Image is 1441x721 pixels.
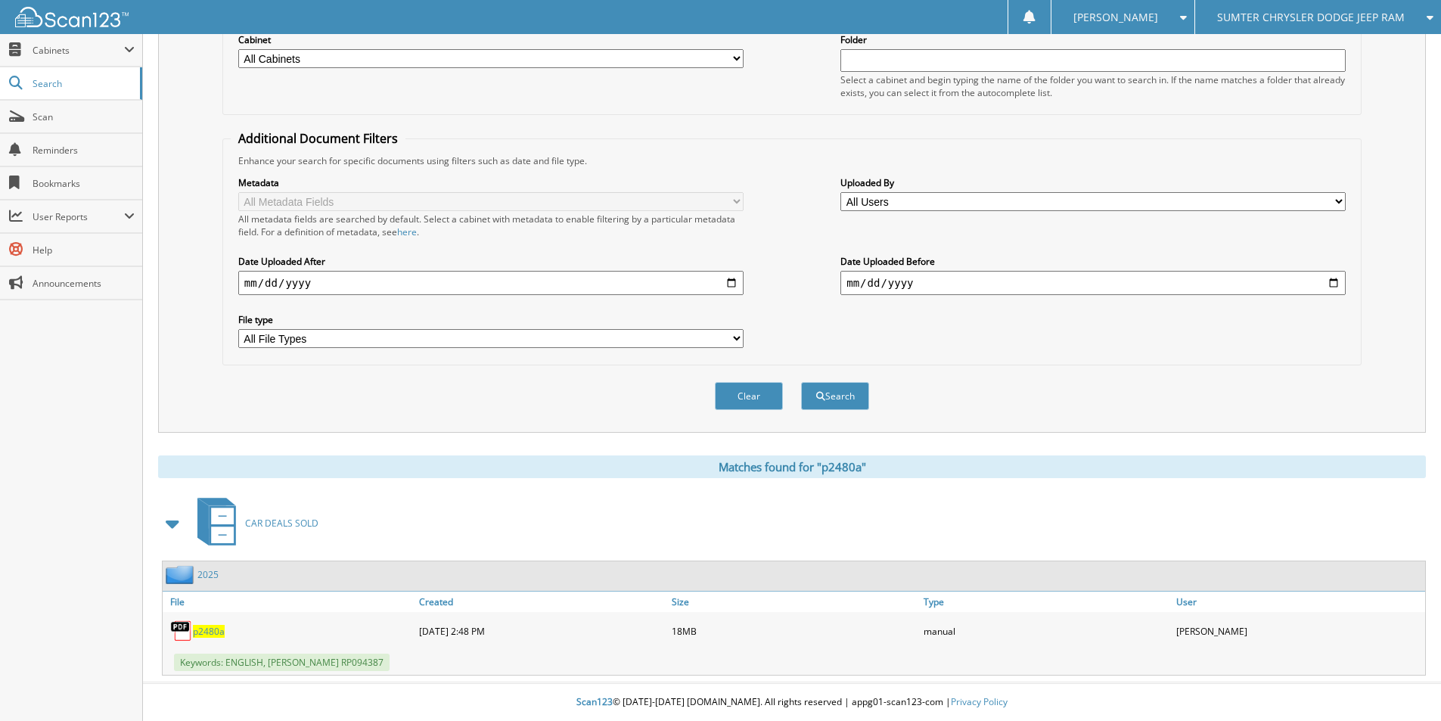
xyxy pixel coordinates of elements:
[1365,648,1441,721] iframe: Chat Widget
[840,33,1346,46] label: Folder
[715,382,783,410] button: Clear
[1073,13,1158,22] span: [PERSON_NAME]
[231,154,1353,167] div: Enhance your search for specific documents using filters such as date and file type.
[840,255,1346,268] label: Date Uploaded Before
[1172,616,1425,646] div: [PERSON_NAME]
[238,271,744,295] input: start
[840,271,1346,295] input: end
[158,455,1426,478] div: Matches found for "p2480a"
[163,592,415,612] a: File
[1172,592,1425,612] a: User
[238,313,744,326] label: File type
[170,620,193,642] img: PDF.png
[193,625,225,638] a: p2480a
[245,517,318,530] span: CAR DEALS SOLD
[1217,13,1405,22] span: SUMTER CHRYSLER DODGE JEEP RAM
[951,695,1008,708] a: Privacy Policy
[33,244,135,256] span: Help
[188,493,318,553] a: CAR DEALS SOLD
[668,616,921,646] div: 18MB
[415,616,668,646] div: [DATE] 2:48 PM
[166,565,197,584] img: folder2.png
[174,654,390,671] span: Keywords: ENGLISH, [PERSON_NAME] RP094387
[33,44,124,57] span: Cabinets
[238,255,744,268] label: Date Uploaded After
[238,213,744,238] div: All metadata fields are searched by default. Select a cabinet with metadata to enable filtering b...
[576,695,613,708] span: Scan123
[33,277,135,290] span: Announcements
[840,176,1346,189] label: Uploaded By
[33,210,124,223] span: User Reports
[397,225,417,238] a: here
[33,110,135,123] span: Scan
[238,176,744,189] label: Metadata
[15,7,129,27] img: scan123-logo-white.svg
[920,616,1172,646] div: manual
[238,33,744,46] label: Cabinet
[668,592,921,612] a: Size
[197,568,219,581] a: 2025
[920,592,1172,612] a: Type
[33,144,135,157] span: Reminders
[840,73,1346,99] div: Select a cabinet and begin typing the name of the folder you want to search in. If the name match...
[33,77,132,90] span: Search
[231,130,405,147] legend: Additional Document Filters
[801,382,869,410] button: Search
[415,592,668,612] a: Created
[33,177,135,190] span: Bookmarks
[143,684,1441,721] div: © [DATE]-[DATE] [DOMAIN_NAME]. All rights reserved | appg01-scan123-com |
